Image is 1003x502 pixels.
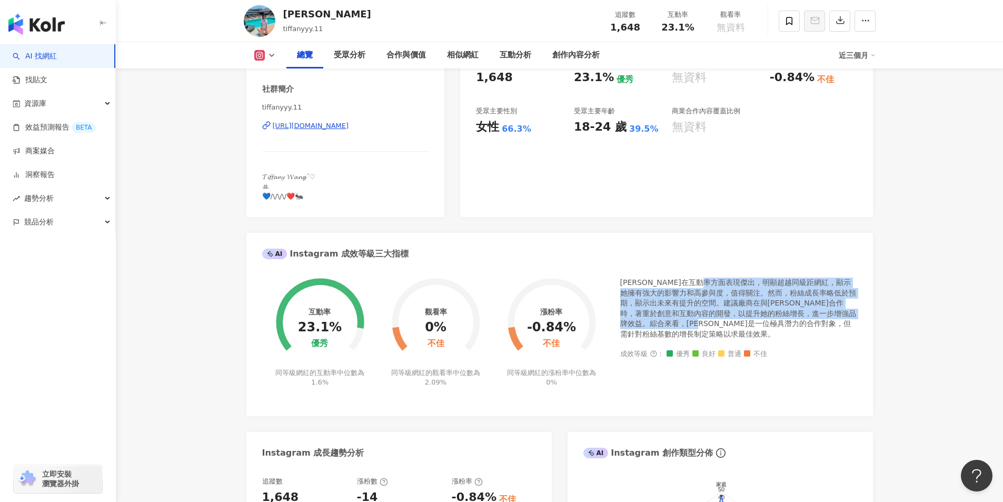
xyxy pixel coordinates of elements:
[692,350,716,358] span: 良好
[262,447,364,459] div: Instagram 成長趨勢分析
[718,494,724,500] text: 40
[311,339,328,349] div: 優秀
[770,70,815,86] div: -0.84%
[274,368,366,387] div: 同等級網紅的互動率中位數為
[620,350,857,358] div: 成效等級 ：
[17,470,37,487] img: chrome extension
[620,278,857,340] div: [PERSON_NAME]在互動率方面表現傑出，明顯超越同級距網紅，顯示她擁有強大的影響力和高參與度，值得關注。然而，粉絲成長率略低於預期，顯示出未來有提升的空間。建議廠商在與[PERSON_N...
[817,74,834,85] div: 不佳
[667,350,690,358] span: 優秀
[262,103,429,112] span: tiffanyyy.11
[718,350,741,358] span: 普通
[309,308,331,316] div: 互動率
[13,195,20,202] span: rise
[8,14,65,35] img: logo
[546,378,557,386] span: 0%
[714,447,727,459] span: info-circle
[839,47,876,64] div: 近三個月
[672,119,707,135] div: 無資料
[13,122,96,133] a: 效益預測報告BETA
[583,448,609,458] div: AI
[13,51,57,62] a: searchAI 找網紅
[574,119,627,135] div: 18-24 歲
[543,339,560,349] div: 不佳
[425,320,446,335] div: 0%
[425,378,446,386] span: 2.09%
[14,465,102,493] a: chrome extension立即安裝 瀏覽器外掛
[262,173,315,200] span: 𝓣𝓲𝓯𝓯𝓪𝓷𝔂 𝓦𝓪𝓷𝓰ˊ♡ ꔛ 💙/\/\/\/❤️🐜
[24,186,54,210] span: 趨勢分析
[447,49,479,62] div: 相似網紅
[500,49,531,62] div: 互動分析
[297,49,313,62] div: 總覽
[672,70,707,86] div: 無資料
[334,49,365,62] div: 受眾分析
[273,121,349,131] div: [URL][DOMAIN_NAME]
[425,308,447,316] div: 觀看率
[661,22,694,33] span: 23.1%
[629,123,659,135] div: 39.5%
[527,320,576,335] div: -0.84%
[605,9,646,20] div: 追蹤數
[574,106,615,116] div: 受眾主要年齡
[357,477,388,486] div: 漲粉數
[552,49,600,62] div: 創作內容分析
[717,22,745,33] span: 無資料
[716,482,727,488] text: 家庭
[262,249,287,259] div: AI
[24,92,46,115] span: 資源庫
[502,123,531,135] div: 66.3%
[476,106,517,116] div: 受眾主要性別
[505,368,598,387] div: 同等級網紅的漲粉率中位數為
[244,5,275,37] img: KOL Avatar
[24,210,54,234] span: 競品分析
[298,320,342,335] div: 23.1%
[13,75,47,85] a: 找貼文
[658,9,698,20] div: 互動率
[262,248,409,260] div: Instagram 成效等級三大指標
[961,460,992,491] iframe: Help Scout Beacon - Open
[13,146,55,156] a: 商案媒合
[617,74,633,85] div: 優秀
[718,487,724,493] text: 50
[283,25,323,33] span: tiffanyyy.11
[262,84,294,95] div: 社群簡介
[311,378,329,386] span: 1.6%
[574,70,614,86] div: 23.1%
[744,350,767,358] span: 不佳
[428,339,444,349] div: 不佳
[452,477,483,486] div: 漲粉率
[711,9,751,20] div: 觀看率
[610,22,640,33] span: 1,648
[262,477,283,486] div: 追蹤數
[13,170,55,180] a: 洞察報告
[390,368,482,387] div: 同等級網紅的觀看率中位數為
[476,70,513,86] div: 1,648
[386,49,426,62] div: 合作與價值
[283,7,371,21] div: [PERSON_NAME]
[262,121,429,131] a: [URL][DOMAIN_NAME]
[583,447,713,459] div: Instagram 創作類型分佈
[42,469,79,488] span: 立即安裝 瀏覽器外掛
[672,106,740,116] div: 商業合作內容覆蓋比例
[540,308,562,316] div: 漲粉率
[476,119,499,135] div: 女性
